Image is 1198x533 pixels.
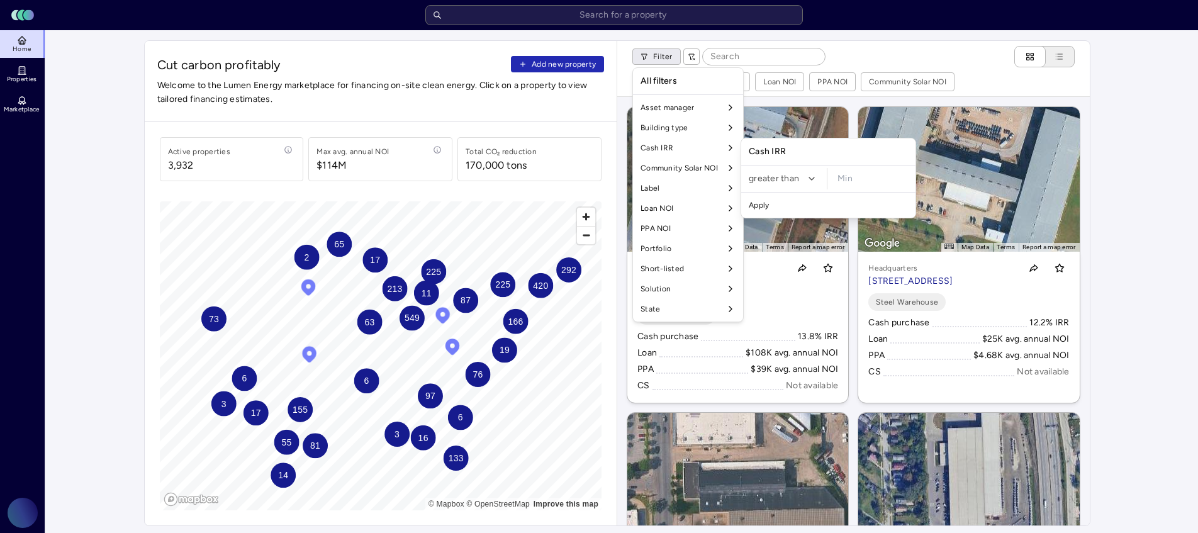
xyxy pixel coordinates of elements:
[577,208,595,226] button: Zoom in
[534,500,598,508] a: Map feedback
[577,226,595,244] button: Zoom out
[466,500,530,508] a: OpenStreetMap
[635,299,741,319] div: State
[635,218,741,238] div: PPA NOI
[164,492,219,507] a: Mapbox logo
[635,98,741,118] div: Asset manager
[635,118,741,138] div: Building type
[577,227,595,244] span: Zoom out
[428,500,464,508] a: Mapbox
[635,279,741,299] div: Solution
[635,138,741,158] div: Cash IRR
[635,70,741,92] div: All filters
[635,238,741,259] div: Portfolio
[635,158,741,178] div: Community Solar NOI
[635,198,741,218] div: Loan NOI
[635,178,741,198] div: Label
[635,259,741,279] div: Short-listed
